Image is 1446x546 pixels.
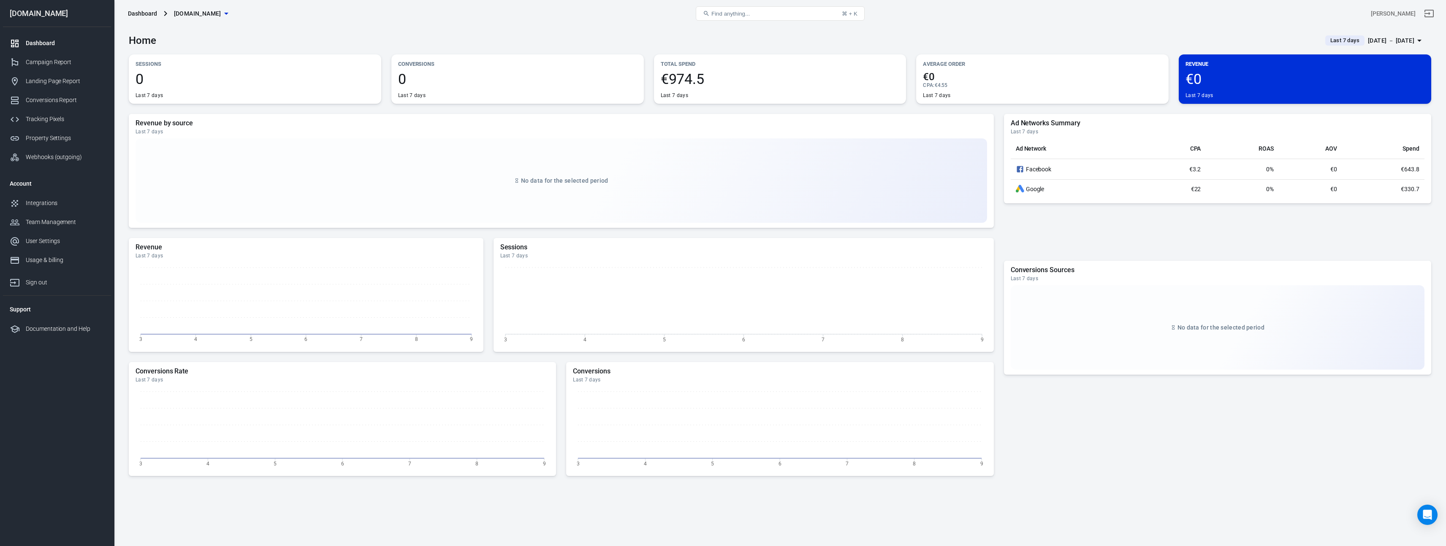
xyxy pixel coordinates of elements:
[1016,164,1138,174] div: Facebook
[1016,185,1138,193] div: Google
[136,59,374,68] p: Sessions
[913,460,916,466] tspan: 8
[1327,36,1363,45] span: Last 7 days
[136,119,987,127] h5: Revenue by source
[1177,324,1264,331] span: No data for the selected period
[26,199,104,208] div: Integrations
[980,460,983,466] tspan: 9
[1342,138,1424,159] th: Spend
[583,336,586,342] tspan: 4
[923,92,950,99] div: Last 7 days
[711,460,714,466] tspan: 5
[1189,166,1201,173] span: €3.2
[3,299,111,319] li: Support
[901,336,904,342] tspan: 8
[1318,34,1431,48] button: Last 7 days[DATE] － [DATE]
[1186,92,1213,99] div: Last 7 days
[26,256,104,265] div: Usage & billing
[1417,505,1438,525] div: Open Intercom Messenger
[662,336,665,342] tspan: 5
[3,232,111,251] a: User Settings
[26,218,104,227] div: Team Management
[1419,3,1439,24] a: Sign out
[1186,72,1424,86] span: €0
[26,278,104,287] div: Sign out
[3,110,111,129] a: Tracking Pixels
[136,376,549,383] div: Last 7 days
[3,34,111,53] a: Dashboard
[1143,138,1206,159] th: CPA
[26,324,104,333] div: Documentation and Help
[842,11,857,17] div: ⌘ + K
[3,129,111,148] a: Property Settings
[1016,185,1024,193] div: Google Ads
[1330,166,1337,173] span: €0
[822,336,825,342] tspan: 7
[415,336,418,342] tspan: 8
[1186,59,1424,68] p: Revenue
[1011,275,1424,282] div: Last 7 days
[26,39,104,48] div: Dashboard
[1016,164,1024,174] svg: Facebook Ads
[1401,186,1419,192] span: €330.7
[504,336,507,342] tspan: 3
[577,460,580,466] tspan: 3
[521,177,608,184] span: No data for the selected period
[174,8,221,19] span: casatech-es.com
[26,96,104,105] div: Conversions Report
[1206,138,1279,159] th: ROAS
[129,35,156,46] h3: Home
[3,194,111,213] a: Integrations
[711,11,750,17] span: Find anything...
[661,72,900,86] span: €974.5
[500,243,987,251] h5: Sessions
[398,92,426,99] div: Last 7 days
[1011,138,1143,159] th: Ad Network
[128,9,157,18] div: Dashboard
[3,53,111,72] a: Campaign Report
[500,252,987,259] div: Last 7 days
[543,460,546,466] tspan: 9
[26,153,104,162] div: Webhooks (outgoing)
[3,251,111,270] a: Usage & billing
[1266,186,1274,192] span: 0%
[696,6,865,21] button: Find anything...⌘ + K
[136,72,374,86] span: 0
[1266,166,1274,173] span: 0%
[1011,119,1424,127] h5: Ad Networks Summary
[250,336,252,342] tspan: 5
[26,77,104,86] div: Landing Page Report
[136,367,549,376] h5: Conversions Rate
[1011,128,1424,135] div: Last 7 days
[139,460,142,466] tspan: 3
[139,336,142,342] tspan: 3
[644,460,647,466] tspan: 4
[136,243,477,251] h5: Revenue
[3,10,111,17] div: [DOMAIN_NAME]
[573,376,987,383] div: Last 7 days
[1011,266,1424,274] h5: Conversions Sources
[3,72,111,91] a: Landing Page Report
[3,173,111,194] li: Account
[923,82,934,88] span: CPA :
[136,252,477,259] div: Last 7 days
[661,92,688,99] div: Last 7 days
[1191,186,1201,192] span: €22
[923,72,1162,82] span: €0
[26,237,104,246] div: User Settings
[1371,9,1416,18] div: Account id: VW6wEJAx
[398,59,637,68] p: Conversions
[742,336,745,342] tspan: 6
[3,213,111,232] a: Team Management
[136,128,987,135] div: Last 7 days
[3,270,111,292] a: Sign out
[661,59,900,68] p: Total Spend
[136,92,163,99] div: Last 7 days
[475,460,478,466] tspan: 8
[26,134,104,143] div: Property Settings
[206,460,209,466] tspan: 4
[194,336,197,342] tspan: 4
[274,460,277,466] tspan: 5
[26,115,104,124] div: Tracking Pixels
[1330,186,1337,192] span: €0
